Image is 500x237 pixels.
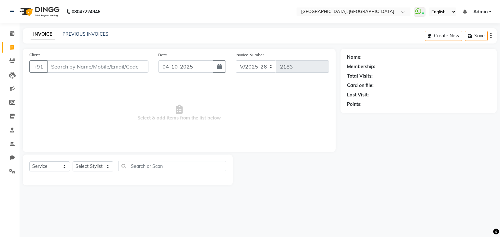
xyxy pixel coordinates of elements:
[47,60,148,73] input: Search by Name/Mobile/Email/Code
[118,161,226,171] input: Search or Scan
[29,52,40,58] label: Client
[31,29,55,40] a: INVOICE
[425,31,462,41] button: Create New
[62,31,108,37] a: PREVIOUS INVOICES
[347,54,362,61] div: Name:
[72,3,100,21] b: 08047224946
[29,60,48,73] button: +91
[29,81,329,145] span: Select & add items from the list below
[347,73,373,80] div: Total Visits:
[465,31,488,41] button: Save
[347,92,369,98] div: Last Visit:
[236,52,264,58] label: Invoice Number
[347,101,362,108] div: Points:
[17,3,61,21] img: logo
[347,63,375,70] div: Membership:
[347,82,374,89] div: Card on file:
[158,52,167,58] label: Date
[473,8,488,15] span: Admin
